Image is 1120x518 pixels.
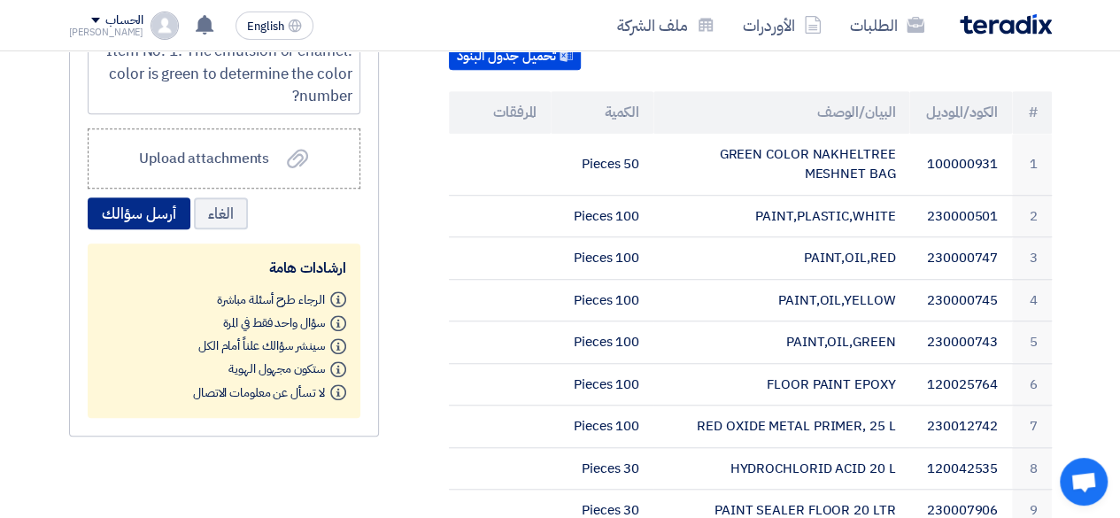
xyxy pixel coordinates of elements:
span: سؤال واحد فقط في المرة [222,313,324,332]
td: 230000747 [909,237,1012,280]
td: 30 Pieces [551,447,653,490]
th: البيان/الوصف [653,91,909,134]
td: 120025764 [909,363,1012,406]
td: GREEN COLOR NAKHELTREE MESHNET BAG [653,134,909,196]
td: 100 Pieces [551,279,653,321]
td: 8 [1012,447,1052,490]
td: PAINT,OIL,RED [653,237,909,280]
td: 120042535 [909,447,1012,490]
td: RED OXIDE METAL PRIMER, 25 L [653,406,909,448]
td: 100 Pieces [551,195,653,237]
button: تحميل جدول البنود [449,42,581,70]
td: 230000743 [909,321,1012,364]
td: 100 Pieces [551,406,653,448]
a: ملف الشركة [603,4,729,46]
th: # [1012,91,1052,134]
span: الرجاء طرح أسئلة مباشرة [217,290,325,308]
button: الغاء [194,197,248,229]
td: 100 Pieces [551,237,653,280]
td: PAINT,PLASTIC,WHITE [653,195,909,237]
td: FLOOR PAINT EPOXY [653,363,909,406]
div: ارشادات هامة [102,258,346,279]
img: Teradix logo [960,14,1052,35]
img: profile_test.png [151,12,179,40]
td: 230000501 [909,195,1012,237]
td: 100 Pieces [551,363,653,406]
button: أرسل سؤالك [88,197,190,229]
td: PAINT,OIL,YELLOW [653,279,909,321]
td: 3 [1012,237,1052,280]
span: لا تسأل عن معلومات الاتصال [193,383,325,401]
td: 2 [1012,195,1052,237]
td: 6 [1012,363,1052,406]
div: الحساب [105,13,143,28]
td: 230012742 [909,406,1012,448]
td: 100 Pieces [551,321,653,364]
td: 230000745 [909,279,1012,321]
a: الأوردرات [729,4,836,46]
span: سينشر سؤالك علناً أمام الكل [198,336,325,355]
td: 4 [1012,279,1052,321]
span: English [247,20,284,33]
th: المرفقات [449,91,552,134]
td: 7 [1012,406,1052,448]
td: 1 [1012,134,1052,196]
span: Upload attachments [139,148,269,169]
td: 50 Pieces [551,134,653,196]
th: الكمية [551,91,653,134]
div: Open chat [1060,458,1108,506]
td: HYDROCHLORID ACID 20 L [653,447,909,490]
div: [PERSON_NAME] [69,27,144,37]
td: PAINT,OIL,GREEN [653,321,909,364]
th: الكود/الموديل [909,91,1012,134]
button: English [236,12,313,40]
a: الطلبات [836,4,938,46]
td: 100000931 [909,134,1012,196]
td: 5 [1012,321,1052,364]
span: ستكون مجهول الهوية [228,360,324,378]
